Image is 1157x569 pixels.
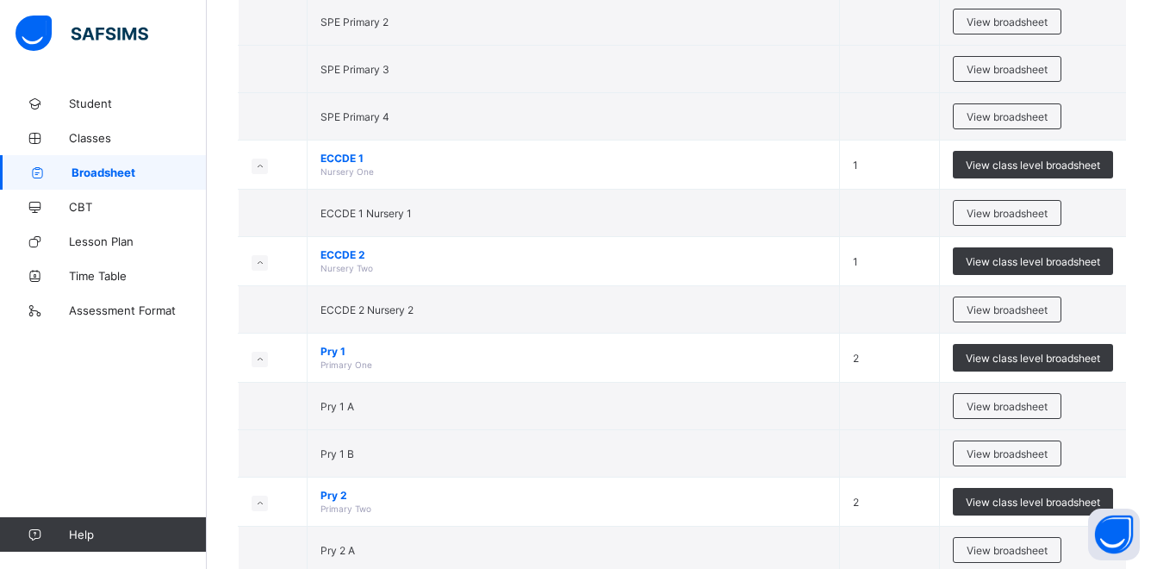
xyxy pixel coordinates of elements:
span: Pry 1 [320,345,826,358]
span: View broadsheet [967,544,1048,557]
span: Pry 2 A [320,544,355,557]
span: Nursery One [320,166,374,177]
a: View broadsheet [953,441,1061,453]
span: SPE Primary 3 [320,63,389,76]
button: Open asap [1088,509,1140,560]
span: View broadsheet [967,447,1048,460]
span: View class level broadsheet [966,255,1100,268]
span: ECCDE 2 Nursery 2 [320,303,414,316]
span: 1 [853,255,858,268]
span: Pry 1 B [320,447,354,460]
span: 1 [853,159,858,172]
a: View class level broadsheet [953,344,1113,357]
a: View broadsheet [953,9,1061,22]
span: View class level broadsheet [966,352,1100,365]
span: Assessment Format [69,303,207,317]
span: Primary Two [320,503,371,514]
span: View class level broadsheet [966,496,1100,509]
a: View broadsheet [953,103,1061,116]
span: CBT [69,200,207,214]
span: Lesson Plan [69,234,207,248]
span: View class level broadsheet [966,159,1100,172]
a: View class level broadsheet [953,247,1113,260]
span: Help [69,528,206,541]
a: View broadsheet [953,393,1061,406]
span: Classes [69,131,207,145]
span: 2 [853,352,859,365]
span: Primary One [320,360,372,370]
span: ECCDE 1 Nursery 1 [320,207,412,220]
span: View broadsheet [967,207,1048,220]
span: View broadsheet [967,63,1048,76]
span: ECCDE 2 [320,248,826,261]
a: View broadsheet [953,200,1061,213]
span: Nursery Two [320,263,373,273]
a: View class level broadsheet [953,488,1113,501]
span: Pry 2 [320,489,826,502]
span: ECCDE 1 [320,152,826,165]
span: Student [69,97,207,110]
a: View broadsheet [953,537,1061,550]
span: SPE Primary 4 [320,110,389,123]
a: View class level broadsheet [953,151,1113,164]
span: 2 [853,496,859,509]
span: Time Table [69,269,207,283]
a: View broadsheet [953,297,1061,310]
span: Broadsheet [72,166,207,179]
span: View broadsheet [967,303,1048,316]
span: View broadsheet [967,16,1048,28]
a: View broadsheet [953,56,1061,69]
span: View broadsheet [967,110,1048,123]
span: Pry 1 A [320,400,354,413]
img: safsims [16,16,148,52]
span: SPE Primary 2 [320,16,389,28]
span: View broadsheet [967,400,1048,413]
